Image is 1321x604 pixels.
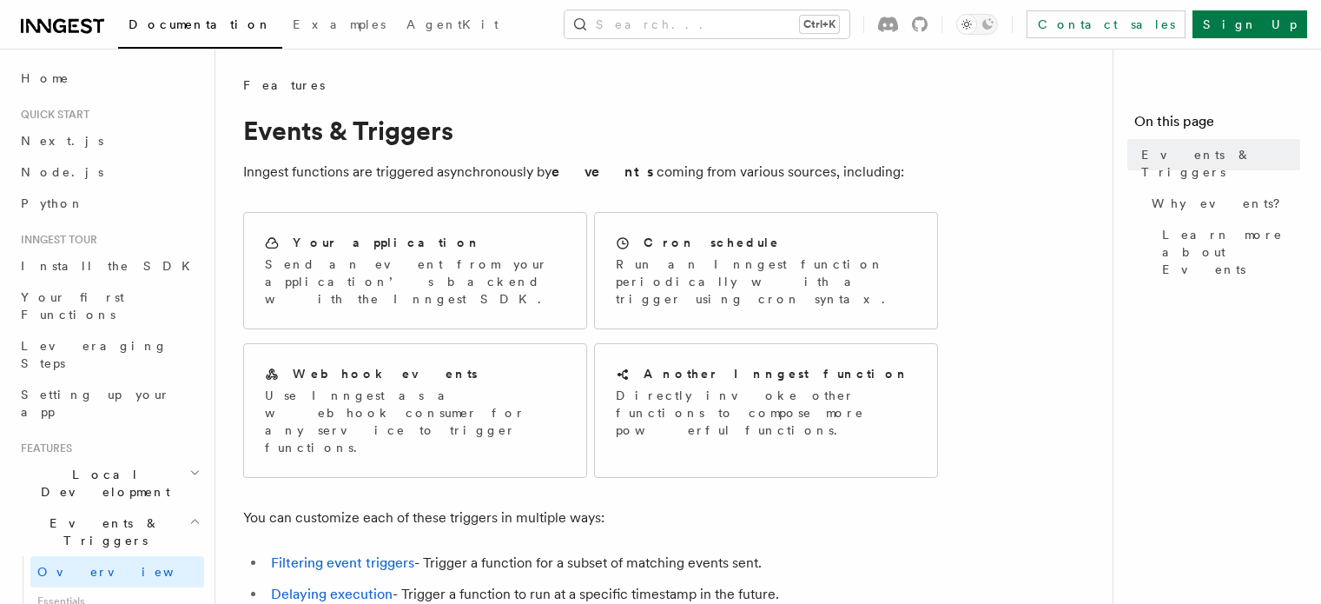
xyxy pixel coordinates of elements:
[406,17,499,31] span: AgentKit
[21,339,168,370] span: Leveraging Steps
[265,387,565,456] p: Use Inngest as a webhook consumer for any service to trigger functions.
[243,160,938,184] p: Inngest functions are triggered asynchronously by coming from various sources, including:
[644,234,780,251] h2: Cron schedule
[21,388,170,419] span: Setting up your app
[14,514,189,549] span: Events & Triggers
[21,134,103,148] span: Next.js
[644,365,909,382] h2: Another Inngest function
[14,63,204,94] a: Home
[21,196,84,210] span: Python
[1141,146,1300,181] span: Events & Triggers
[14,441,72,455] span: Features
[271,554,414,571] a: Filtering event triggers
[129,17,272,31] span: Documentation
[21,259,201,273] span: Install the SDK
[271,586,393,602] a: Delaying execution
[1027,10,1186,38] a: Contact sales
[293,365,478,382] h2: Webhook events
[14,379,204,428] a: Setting up your app
[21,70,69,87] span: Home
[293,234,481,251] h2: Your application
[14,466,189,501] span: Local Development
[1152,195,1292,212] span: Why events?
[282,5,396,47] a: Examples
[14,459,204,508] button: Local Development
[616,387,916,439] p: Directly invoke other functions to compose more powerful functions.
[552,163,657,180] strong: events
[594,343,938,478] a: Another Inngest functionDirectly invoke other functions to compose more powerful functions.
[14,156,204,188] a: Node.js
[14,233,97,247] span: Inngest tour
[243,212,587,329] a: Your applicationSend an event from your application’s backend with the Inngest SDK.
[243,115,938,146] h1: Events & Triggers
[243,506,938,530] p: You can customize each of these triggers in multiple ways:
[1134,139,1300,188] a: Events & Triggers
[14,250,204,282] a: Install the SDK
[21,165,103,179] span: Node.js
[37,565,216,579] span: Overview
[14,282,204,330] a: Your first Functions
[1192,10,1307,38] a: Sign Up
[800,16,839,33] kbd: Ctrl+K
[118,5,282,49] a: Documentation
[1155,219,1300,285] a: Learn more about Events
[565,10,849,38] button: Search...Ctrl+K
[293,17,386,31] span: Examples
[14,125,204,156] a: Next.js
[21,290,124,322] span: Your first Functions
[265,256,565,308] p: Send an event from your application’s backend with the Inngest SDK.
[396,5,509,47] a: AgentKit
[14,188,204,219] a: Python
[1162,226,1300,278] span: Learn more about Events
[14,330,204,379] a: Leveraging Steps
[14,508,204,556] button: Events & Triggers
[1134,111,1300,139] h4: On this page
[30,556,204,587] a: Overview
[616,256,916,308] p: Run an Inngest function periodically with a trigger using cron syntax.
[1145,188,1300,219] a: Why events?
[266,551,938,575] li: - Trigger a function for a subset of matching events sent.
[14,108,89,122] span: Quick start
[956,14,998,35] button: Toggle dark mode
[243,343,587,478] a: Webhook eventsUse Inngest as a webhook consumer for any service to trigger functions.
[243,76,325,94] span: Features
[594,212,938,329] a: Cron scheduleRun an Inngest function periodically with a trigger using cron syntax.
